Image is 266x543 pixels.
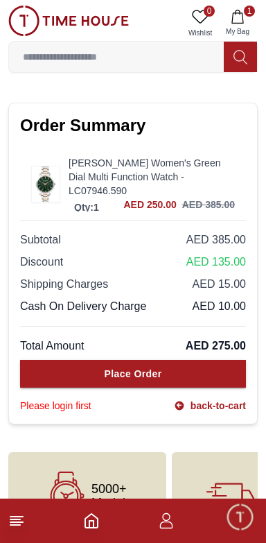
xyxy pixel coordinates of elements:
[182,198,235,212] h3: AED 385.00
[183,28,218,38] span: Wishlist
[8,6,129,36] img: ...
[125,336,169,352] span: Services
[193,298,246,315] span: AED 10.00
[231,7,259,35] em: Minimize
[26,331,109,356] div: New Enquiry
[152,399,250,416] span: Request a callback
[181,307,217,316] span: 09:39 AM
[20,254,63,270] span: Discount
[69,156,235,198] a: [PERSON_NAME] Women's Green Dial Multi Function Watch - LC07946.590
[127,363,259,388] div: Nearest Store Locator
[185,331,259,356] div: Exchanges
[244,6,255,17] span: 1
[183,6,218,41] a: 0Wishlist
[186,338,246,354] span: AED 275.00
[193,276,246,293] span: AED 15.00
[186,254,246,270] span: AED 135.00
[20,298,146,315] span: Cash On Delivery Charge
[204,6,215,17] span: 0
[70,15,188,28] div: [PERSON_NAME]
[143,395,259,420] div: Request a callback
[32,166,60,202] img: ...
[10,240,266,255] div: [PERSON_NAME]
[39,9,62,33] img: Profile picture of Zoe
[116,331,178,356] div: Services
[225,502,256,533] div: Chat Widget
[7,7,35,35] em: Back
[105,367,162,381] div: Place Order
[35,336,100,352] span: New Enquiry
[174,399,246,413] a: back-to-cart
[123,198,176,212] span: AED 250.00
[20,276,108,293] span: Shipping Charges
[186,232,246,248] span: AED 385.00
[20,360,246,388] button: Place Order
[20,338,85,354] span: Total Amount
[98,427,259,452] div: Track your Shipment (Beta)
[71,200,102,214] p: Qty: 1
[91,482,132,510] span: 5000+ Models
[107,431,250,448] span: Track your Shipment (Beta)
[194,336,250,352] span: Exchanges
[136,368,250,384] span: Nearest Store Locator
[20,114,246,137] h2: Order Summary
[20,266,209,312] span: Hello! I'm your Time House Watches Support Assistant. How can I assist you [DATE]?
[83,512,100,529] a: Home
[20,399,91,413] div: Please login first
[218,6,258,41] button: 1My Bag
[20,232,61,248] span: Subtotal
[220,26,255,37] span: My Bag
